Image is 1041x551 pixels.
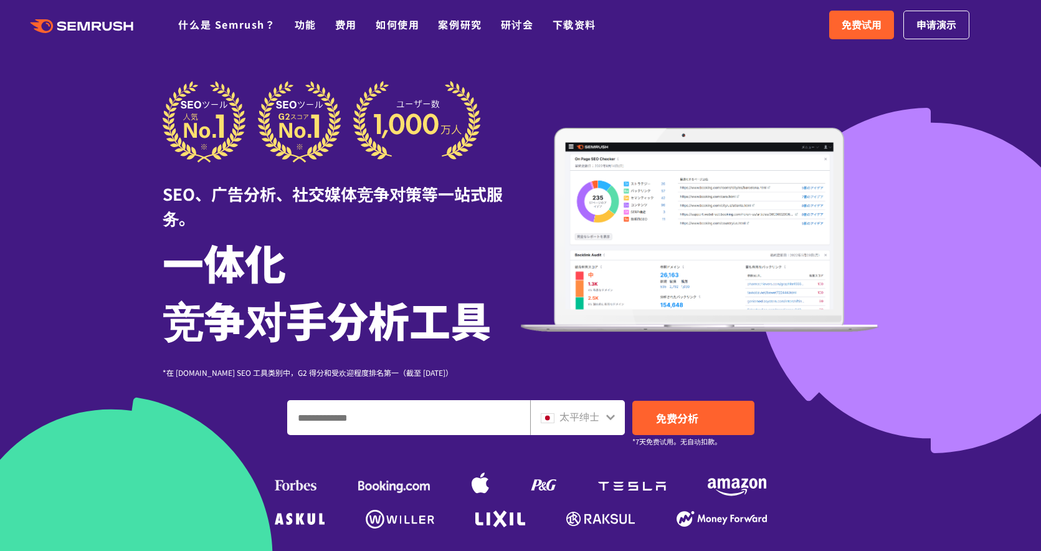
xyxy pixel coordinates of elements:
[559,409,599,424] font: 太平绅士
[438,17,482,32] a: 案例研究
[178,17,275,32] a: 什么是 Semrush？
[632,436,721,446] font: *7天免费试用。无自动扣款。
[903,11,969,39] a: 申请演示
[842,17,882,32] font: 免费试用
[288,401,530,434] input: 输入域名、关键字或 URL
[632,401,754,435] a: 免费分析
[295,17,316,32] a: 功能
[829,11,894,39] a: 免费试用
[376,17,419,32] a: 如何使用
[916,17,956,32] font: 申请演示
[335,17,357,32] a: 费用
[656,410,698,426] font: 免费分析
[163,367,453,378] font: *在 [DOMAIN_NAME] SEO 工具类别中，G2 得分和受欢迎程度排名第一（截至 [DATE]）
[553,17,596,32] a: 下载资料
[501,17,534,32] a: 研讨会
[163,289,492,349] font: 竞争对手分析工具
[163,232,286,292] font: 一体化
[163,182,503,229] font: SEO、广告分析、社交媒体竞争对策等一站式服务。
